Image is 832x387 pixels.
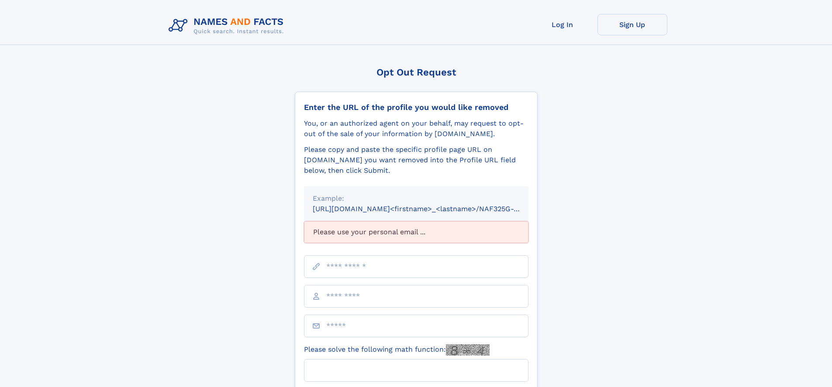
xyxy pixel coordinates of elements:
a: Sign Up [597,14,667,35]
img: Logo Names and Facts [165,14,291,38]
div: Enter the URL of the profile you would like removed [304,103,528,112]
div: Please use your personal email ... [304,221,528,243]
a: Log In [528,14,597,35]
div: You, or an authorized agent on your behalf, may request to opt-out of the sale of your informatio... [304,118,528,139]
label: Please solve the following math function: [304,344,490,356]
div: Please copy and paste the specific profile page URL on [DOMAIN_NAME] you want removed into the Pr... [304,144,528,176]
small: [URL][DOMAIN_NAME]<firstname>_<lastname>/NAF325G-xxxxxxxx [313,205,545,213]
div: Example: [313,193,520,204]
div: Opt Out Request [295,67,538,78]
